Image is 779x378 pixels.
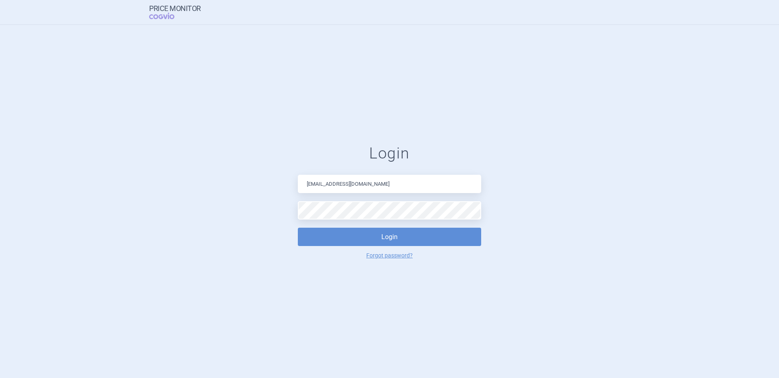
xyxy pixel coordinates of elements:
[298,228,481,246] button: Login
[149,13,186,19] span: COGVIO
[366,253,413,258] a: Forgot password?
[149,4,201,20] a: Price MonitorCOGVIO
[149,4,201,13] strong: Price Monitor
[298,144,481,163] h1: Login
[298,175,481,193] input: Email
